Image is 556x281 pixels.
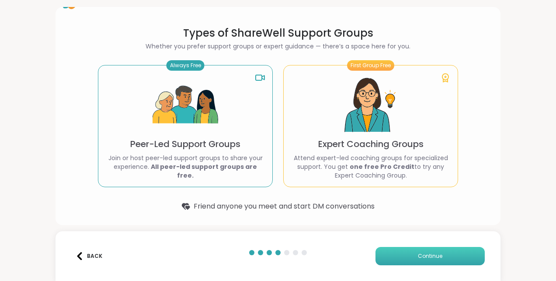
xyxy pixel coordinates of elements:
button: Continue [375,247,485,265]
div: Back [76,252,102,260]
h1: Types of ShareWell Support Groups [98,26,458,40]
h2: Whether you prefer support groups or expert guidance — there’s a space here for you. [98,42,458,51]
button: Back [71,247,106,265]
span: Continue [418,252,442,260]
p: Join or host peer-led support groups to share your experience. [105,154,265,180]
p: Peer-Led Support Groups [130,138,240,150]
p: Attend expert-led coaching groups for specialized support. You get to try any Expert Coaching Group. [291,154,451,180]
div: First Group Free [347,60,394,71]
b: one free Pro Credit [350,162,414,171]
span: Friend anyone you meet and start DM conversations [194,201,375,212]
p: Expert Coaching Groups [318,138,424,150]
img: Peer-Led Support Groups [153,72,218,138]
img: Expert Coaching Groups [338,72,403,138]
b: All peer-led support groups are free. [151,162,257,180]
div: Always Free [167,60,205,71]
